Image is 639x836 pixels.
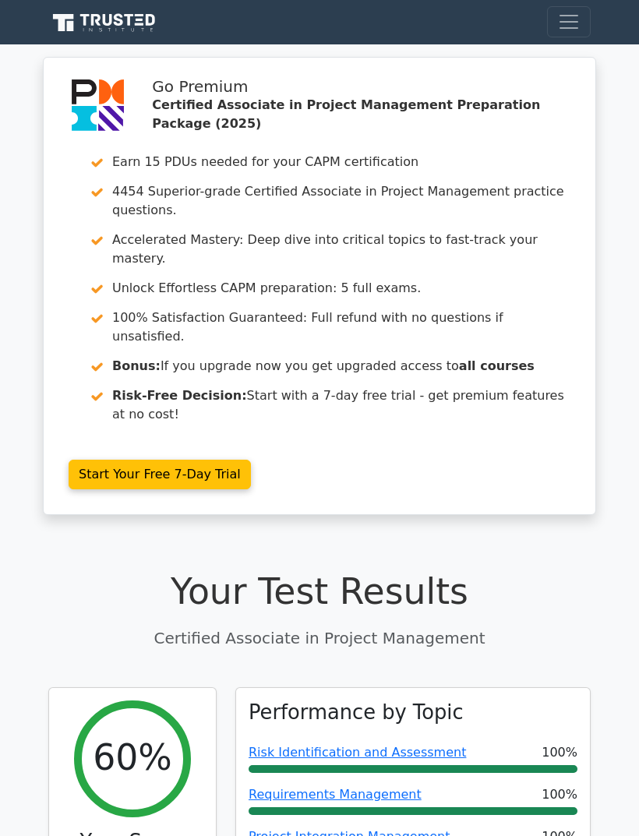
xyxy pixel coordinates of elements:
[542,743,577,762] span: 100%
[249,787,422,802] a: Requirements Management
[69,460,251,489] a: Start Your Free 7-Day Trial
[93,737,172,780] h2: 60%
[48,626,591,650] p: Certified Associate in Project Management
[48,571,591,614] h1: Your Test Results
[249,745,466,760] a: Risk Identification and Assessment
[542,785,577,804] span: 100%
[249,700,464,725] h3: Performance by Topic
[547,6,591,37] button: Toggle navigation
